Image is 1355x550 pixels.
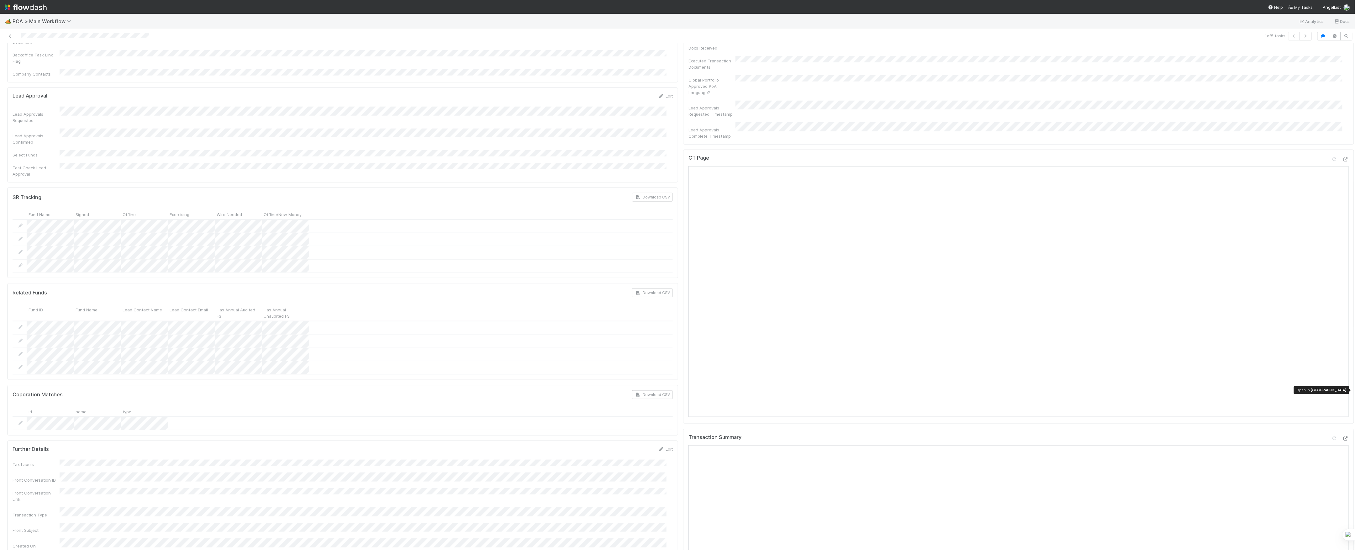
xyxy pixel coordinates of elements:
div: Select Funds: [13,152,60,158]
div: Fund Name [27,209,74,219]
img: avatar_b6a6ccf4-6160-40f7-90da-56c3221167ae.png [1344,4,1350,11]
div: Tax Labels [13,461,60,468]
div: Executed Transaction Documents [688,58,735,70]
div: Global Portfolio Approved PoA Language? [688,77,735,96]
div: Backoffice Task Link Flag [13,52,60,64]
button: Download CSV [632,193,673,202]
span: PCA > Main Workflow [13,18,74,24]
button: Download CSV [632,390,673,399]
h5: SR Tracking [13,194,41,201]
div: Transaction Type [13,512,60,518]
button: Download CSV [632,288,673,297]
div: Help [1268,4,1283,10]
a: Docs [1334,18,1350,25]
img: logo-inverted-e16ddd16eac7371096b0.svg [5,2,47,13]
h5: Lead Approval [13,93,47,99]
div: Wire Needed [215,209,262,219]
h5: Coporation Matches [13,392,63,398]
div: Lead Approvals Requested Timestamp [688,105,735,117]
a: Edit [658,93,673,98]
div: Company Contacts [13,71,60,77]
div: Front Conversation Link [13,490,60,502]
div: type [121,407,168,416]
div: Has Annual Unaudited FS [262,305,309,321]
div: Test Check Lead Approval [13,165,60,177]
a: Analytics [1299,18,1324,25]
div: Exercising [168,209,215,219]
span: 1 of 5 tasks [1265,33,1286,39]
div: Lead Approvals Confirmed [13,133,60,145]
span: 🏕️ [5,19,11,24]
div: Lead Approvals Complete Timestamp [688,127,735,139]
div: Offline [121,209,168,219]
div: Offline/New Money [262,209,309,219]
div: Lead Contact Name [121,305,168,321]
div: Lead Contact Email [168,305,215,321]
div: name [74,407,121,416]
div: Created On [13,543,60,549]
div: id [27,407,74,416]
h5: CT Page [688,155,709,161]
h5: Related Funds [13,290,47,296]
div: Front Conversation ID [13,477,60,483]
div: Fund Name [74,305,121,321]
div: Has Annual Audited FS [215,305,262,321]
div: Fund ID [27,305,74,321]
a: My Tasks [1288,4,1313,10]
a: Edit [658,447,673,452]
div: Signed [74,209,121,219]
span: AngelList [1323,5,1341,10]
div: Lead Approvals Requested [13,111,60,124]
div: Executed Transaction Docs Received [688,39,735,51]
h5: Further Details [13,446,49,452]
div: Front Subject [13,527,60,533]
span: My Tasks [1288,5,1313,10]
h5: Transaction Summary [688,434,741,441]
